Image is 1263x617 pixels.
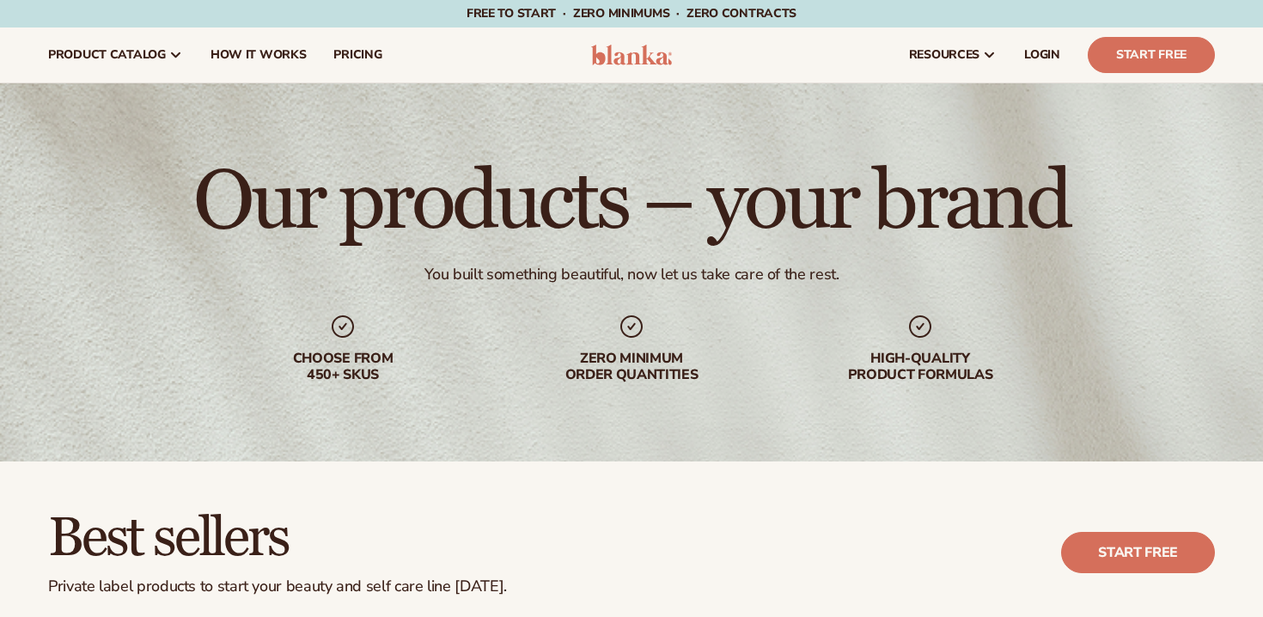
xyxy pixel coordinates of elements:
a: Start free [1061,532,1215,573]
a: Start Free [1088,37,1215,73]
a: pricing [320,27,395,82]
a: LOGIN [1010,27,1074,82]
h2: Best sellers [48,510,507,567]
span: product catalog [48,48,166,62]
a: How It Works [197,27,320,82]
a: product catalog [34,27,197,82]
span: resources [909,48,979,62]
span: Free to start · ZERO minimums · ZERO contracts [467,5,796,21]
a: resources [895,27,1010,82]
img: logo [591,45,673,65]
div: Private label products to start your beauty and self care line [DATE]. [48,577,507,596]
div: Choose from 450+ Skus [233,351,453,383]
div: High-quality product formulas [810,351,1030,383]
span: LOGIN [1024,48,1060,62]
div: You built something beautiful, now let us take care of the rest. [424,265,839,284]
h1: Our products – your brand [193,162,1069,244]
div: Zero minimum order quantities [522,351,741,383]
span: How It Works [210,48,307,62]
span: pricing [333,48,381,62]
